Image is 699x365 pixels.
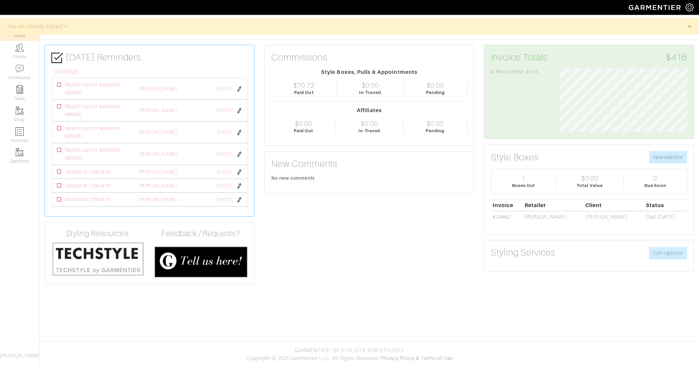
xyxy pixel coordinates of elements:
[584,211,644,223] td: [PERSON_NAME]
[51,229,144,238] h4: Styling Resources:
[7,22,678,30] div: You are already signed in.
[246,355,380,361] span: Copyright © 2025 Garmentier LLC. All Rights Reserved.
[644,182,666,189] div: Due Soon
[237,197,242,202] img: pen-cf24a1663064a2ec1b9c1bd2387e9de7a2fa800b781884d57f21acf72779bad2.png
[644,199,687,211] th: Status
[65,81,128,97] span: Reach out for seasonal refresh
[139,130,177,135] a: [PERSON_NAME]
[65,146,128,162] span: Reach out for seasonal refresh
[139,169,177,174] a: [PERSON_NAME]
[359,89,381,96] div: In-Transit
[139,197,177,202] a: [PERSON_NAME]
[15,44,24,52] img: clients-icon-6bae9207a08558b7cb47a8932f037763ab4055f8c8b6bfacd5dc20c3e0201464.png
[54,69,248,75] h6: OVERDUE
[493,214,510,220] a: #24462
[15,127,24,136] img: orders-icon-0abe47150d42831381b5fb84f609e132dff9fe21cb692f30cb5eec754e2cba89.png
[51,241,144,277] img: techstyle-93310999766a10050dc78ceb7f971a75838126fd19372ce40ba20cdf6a89b94b.png
[139,86,177,91] a: [PERSON_NAME]
[295,120,312,128] div: $0.00
[491,52,687,63] h3: Invoice Totals
[237,130,242,135] img: pen-cf24a1663064a2ec1b9c1bd2387e9de7a2fa800b781884d57f21acf72779bad2.png
[358,128,381,134] div: In-Transit
[649,151,687,164] button: New style box
[581,174,598,182] div: $0.00
[217,182,232,190] span: [DATE]
[362,81,379,89] div: $0.00
[139,183,177,188] a: [PERSON_NAME]
[687,22,692,31] span: ×
[653,174,657,182] div: 0
[426,89,445,96] div: Pending
[139,151,177,157] a: [PERSON_NAME]
[15,65,24,73] img: comment-icon-a0a6a9ef722e966f86d9cbdc48e553b5cf19dbc54f86b18d962a5391bc8f6eb6.png
[294,128,313,134] div: Paid Out
[237,183,242,189] img: pen-cf24a1663064a2ec1b9c1bd2387e9de7a2fa800b781884d57f21acf72779bad2.png
[294,89,314,96] div: Paid Out
[625,2,685,13] img: garmentier-logo-header-white-b43fb05a5012e4ada735d5af1a66efaba907eab6374d6393d1fbf88cb4ef424d.png
[139,108,177,113] a: [PERSON_NAME]
[523,199,584,211] th: Retailer
[217,196,232,203] span: [DATE]
[65,124,128,140] span: Reach out for seasonal refresh
[427,81,444,89] div: $0.00
[237,86,242,92] img: pen-cf24a1663064a2ec1b9c1bd2387e9de7a2fa800b781884d57f21acf72779bad2.png
[271,52,327,63] h3: Commissions
[65,209,110,217] span: Seasonal Check-in
[426,128,444,134] div: Pending
[271,106,468,114] div: Affiliates
[154,246,247,277] img: feedback_requests-3821251ac2bd56c73c230f3229a5b25d6eb027adea667894f41107c140538ee0.png
[522,174,526,182] div: 1
[644,211,687,223] td: Due [DATE]
[271,68,468,76] div: Style Boxes, Pulls & Appointments
[491,152,538,163] h3: Style Boxes
[217,85,232,93] span: [DATE]
[154,229,247,238] h4: Feedback / Requests?
[512,182,535,189] div: Boxes Out
[491,68,550,76] li: Ready2Wear: $416
[271,158,468,169] h3: New Comments
[217,129,232,136] span: [DATE]
[15,85,24,94] img: reminder-icon-8004d30b9f0a5d33ae49ab947aed9ed385cf756f9e5892f1edd6e32f2345188e.png
[271,175,468,181] div: No new comments
[15,148,24,156] img: garments-icon-b7da505a4dc4fd61783c78ac3ca0ef83fa9d6f193b1c9dc38574b1d14d53ca28.png
[361,120,378,128] div: $0.00
[666,52,687,63] span: $416
[65,168,110,176] span: Seasonal Check-in
[577,182,603,189] div: Total Value
[237,152,242,157] img: pen-cf24a1663064a2ec1b9c1bd2387e9de7a2fa800b781884d57f21acf72779bad2.png
[293,81,315,89] div: $70.72
[65,103,128,118] span: Reach out for seasonal refresh
[65,196,110,203] span: Seasonal Check-in
[381,355,453,361] a: Privacy Policy & Terms of Use
[51,52,63,64] img: check-box-icon-36a4915ff3ba2bd8f6e4f29bc755bb66becd62c870f447fc0dd1365fcfddab58.png
[491,247,555,258] h3: Styling Services
[237,169,242,175] img: pen-cf24a1663064a2ec1b9c1bd2387e9de7a2fa800b781884d57f21acf72779bad2.png
[217,151,232,158] span: [DATE]
[685,3,694,12] img: gear-icon-white-bd11855cb880d31180b6d7d6211b90ccbf57a29d726f0c71d8c61bd08dd39cc2.png
[51,52,248,64] h3: [DATE] Reminders
[65,182,110,190] span: Seasonal Check-in
[649,247,687,259] a: Edit options
[15,106,24,115] img: garments-icon-b7da505a4dc4fd61783c78ac3ca0ef83fa9d6f193b1c9dc38574b1d14d53ca28.png
[217,168,232,176] span: [DATE]
[237,108,242,113] img: pen-cf24a1663064a2ec1b9c1bd2387e9de7a2fa800b781884d57f21acf72779bad2.png
[491,199,523,211] th: Invoice
[584,199,644,211] th: Client
[523,211,584,223] td: [PERSON_NAME]
[427,120,444,128] div: $0.00
[217,107,232,114] span: [DATE]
